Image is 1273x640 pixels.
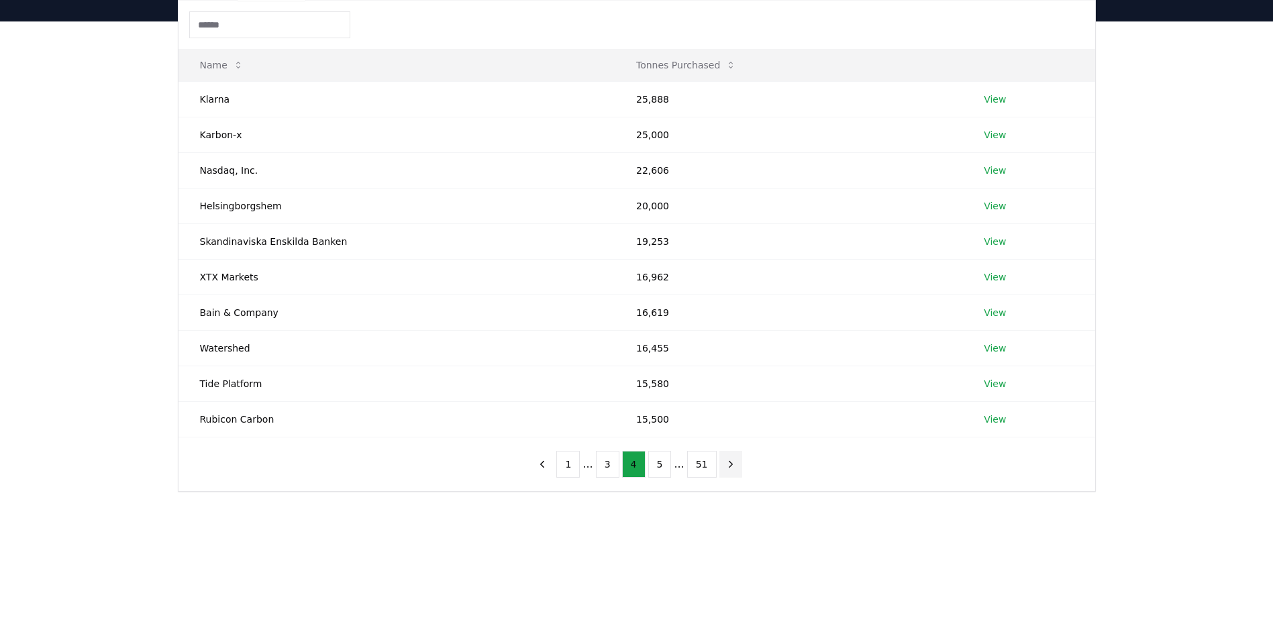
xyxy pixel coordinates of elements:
td: 16,619 [615,295,962,330]
td: 25,888 [615,81,962,117]
td: Bain & Company [179,295,615,330]
td: 20,000 [615,188,962,223]
button: previous page [531,451,554,478]
td: XTX Markets [179,259,615,295]
a: View [984,270,1006,284]
a: View [984,413,1006,426]
li: ... [674,456,684,472]
li: ... [582,456,593,472]
td: Nasdaq, Inc. [179,152,615,188]
a: View [984,341,1006,355]
a: View [984,306,1006,319]
td: Tide Platform [179,366,615,401]
td: Skandinaviska Enskilda Banken [179,223,615,259]
td: Helsingborgshem [179,188,615,223]
td: 16,962 [615,259,962,295]
button: Name [189,52,254,78]
a: View [984,377,1006,390]
td: 19,253 [615,223,962,259]
td: Karbon-x [179,117,615,152]
button: 5 [648,451,672,478]
a: View [984,235,1006,248]
button: next page [719,451,742,478]
a: View [984,164,1006,177]
button: 4 [622,451,646,478]
a: View [984,199,1006,213]
td: Watershed [179,330,615,366]
button: Tonnes Purchased [625,52,747,78]
a: View [984,128,1006,142]
td: 15,580 [615,366,962,401]
td: Klarna [179,81,615,117]
td: 16,455 [615,330,962,366]
a: View [984,93,1006,106]
button: 51 [687,451,717,478]
td: Rubicon Carbon [179,401,615,437]
button: 3 [596,451,619,478]
td: 25,000 [615,117,962,152]
td: 22,606 [615,152,962,188]
button: 1 [556,451,580,478]
td: 15,500 [615,401,962,437]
